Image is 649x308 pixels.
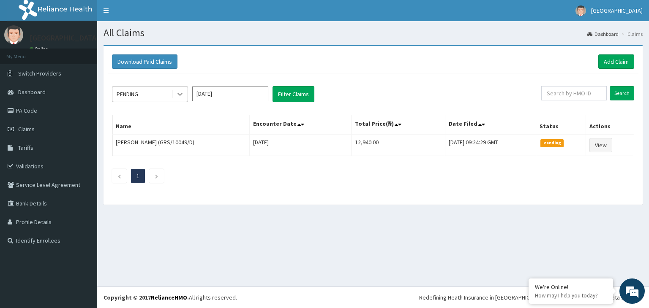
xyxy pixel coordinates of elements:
[591,7,643,14] span: [GEOGRAPHIC_DATA]
[117,172,121,180] a: Previous page
[104,27,643,38] h1: All Claims
[97,286,649,308] footer: All rights reserved.
[351,115,445,135] th: Total Price(₦)
[192,86,268,101] input: Select Month and Year
[536,115,586,135] th: Status
[535,283,607,291] div: We're Online!
[4,25,23,44] img: User Image
[445,134,536,156] td: [DATE] 09:24:29 GMT
[112,115,250,135] th: Name
[250,134,351,156] td: [DATE]
[30,34,99,42] p: [GEOGRAPHIC_DATA]
[541,86,607,100] input: Search by HMO ID
[151,294,187,301] a: RelianceHMO
[598,54,634,69] a: Add Claim
[104,294,189,301] strong: Copyright © 2017 .
[587,30,619,38] a: Dashboard
[112,134,250,156] td: [PERSON_NAME] (GRS/10049/D)
[117,90,138,98] div: PENDING
[419,293,643,302] div: Redefining Heath Insurance in [GEOGRAPHIC_DATA] using Telemedicine and Data Science!
[589,138,612,152] a: View
[445,115,536,135] th: Date Filed
[18,125,35,133] span: Claims
[155,172,158,180] a: Next page
[18,144,33,151] span: Tariffs
[136,172,139,180] a: Page 1 is your current page
[575,5,586,16] img: User Image
[540,139,564,147] span: Pending
[30,46,50,52] a: Online
[112,54,177,69] button: Download Paid Claims
[610,86,634,100] input: Search
[18,70,61,77] span: Switch Providers
[619,30,643,38] li: Claims
[351,134,445,156] td: 12,940.00
[535,292,607,299] p: How may I help you today?
[250,115,351,135] th: Encounter Date
[273,86,314,102] button: Filter Claims
[18,88,46,96] span: Dashboard
[586,115,634,135] th: Actions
